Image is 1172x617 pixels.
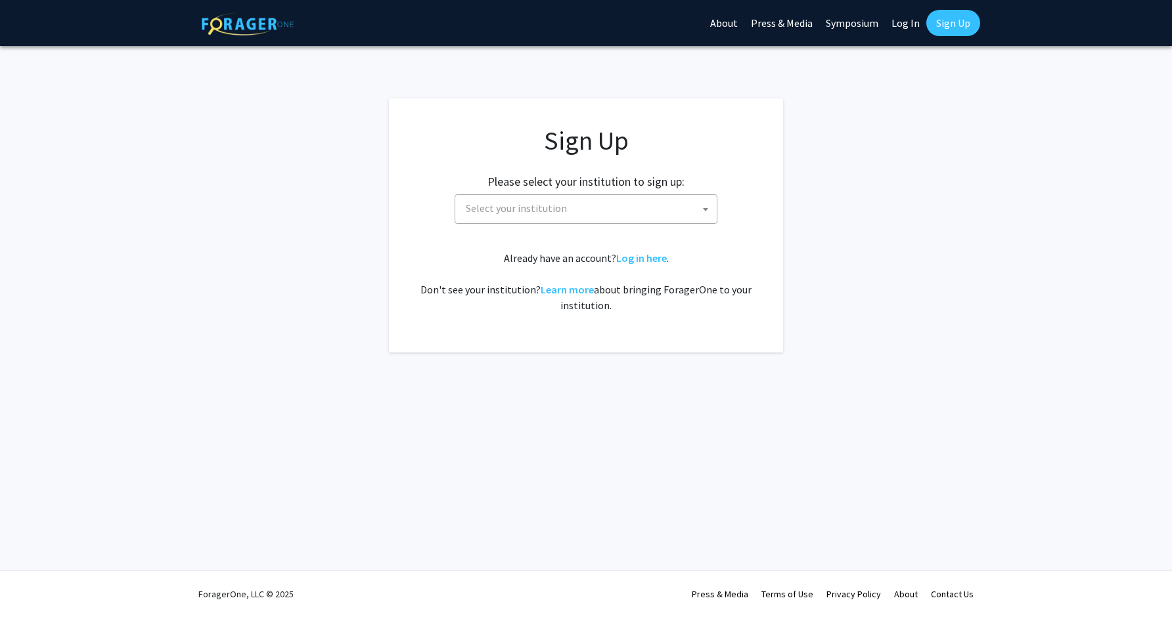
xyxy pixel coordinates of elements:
[616,251,667,265] a: Log in here
[931,588,974,600] a: Contact Us
[926,10,980,36] a: Sign Up
[198,571,294,617] div: ForagerOne, LLC © 2025
[455,194,717,224] span: Select your institution
[692,588,748,600] a: Press & Media
[541,283,594,296] a: Learn more about bringing ForagerOne to your institution
[826,588,881,600] a: Privacy Policy
[415,250,757,313] div: Already have an account? . Don't see your institution? about bringing ForagerOne to your institut...
[487,175,685,189] h2: Please select your institution to sign up:
[761,588,813,600] a: Terms of Use
[466,202,567,215] span: Select your institution
[894,588,918,600] a: About
[415,125,757,156] h1: Sign Up
[461,195,717,222] span: Select your institution
[202,12,294,35] img: ForagerOne Logo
